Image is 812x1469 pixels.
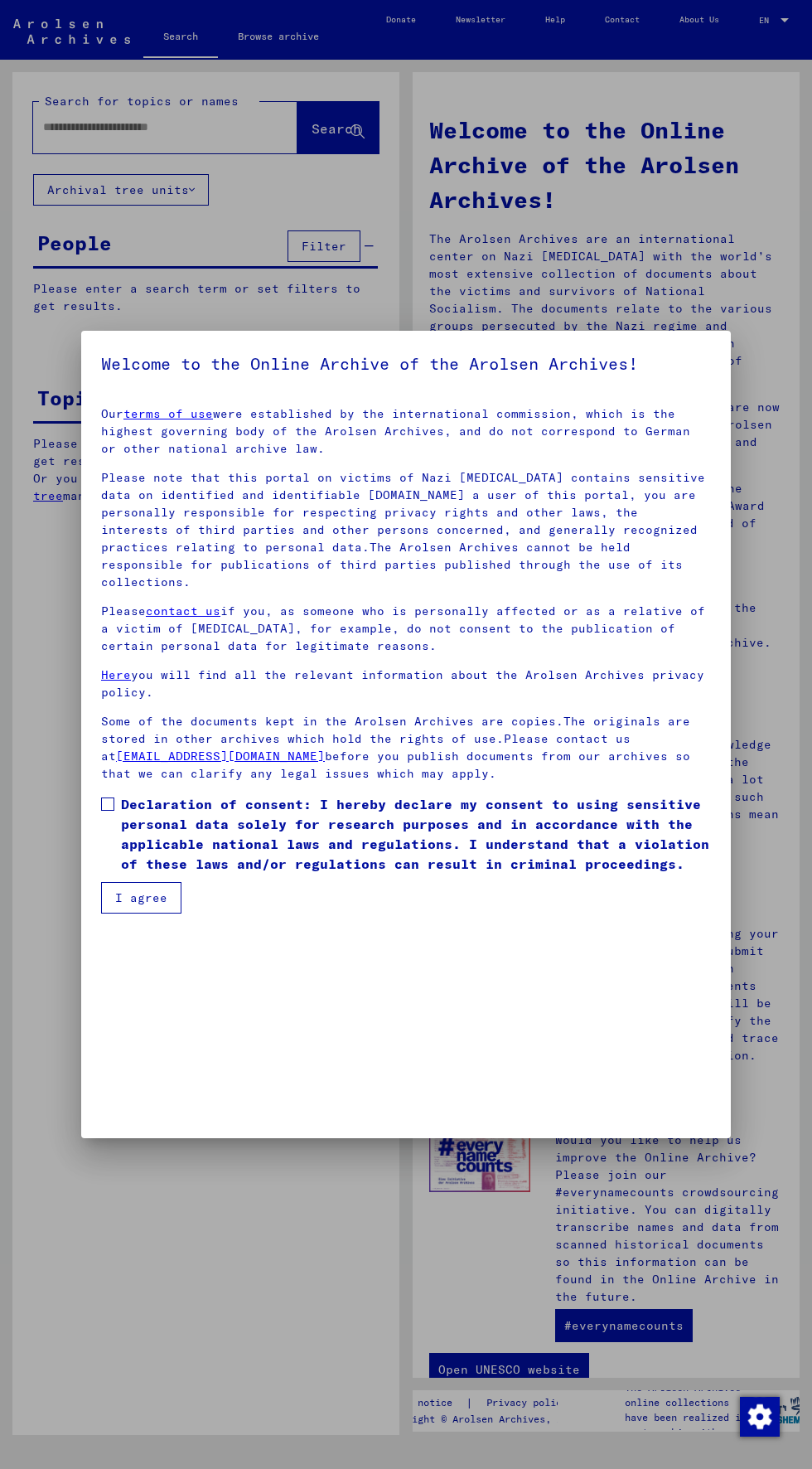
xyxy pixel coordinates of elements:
h5: Welcome to the Online Archive of the Arolsen Archives! [101,351,711,377]
a: contact us [146,604,220,618]
p: you will find all the relevant information about the Arolsen Archives privacy policy. [101,667,711,701]
p: Please if you, as someone who is personally affected or as a relative of a victim of [MEDICAL_DAT... [101,603,711,655]
p: Some of the documents kept in the Arolsen Archives are copies.The originals are stored in other a... [101,713,711,783]
p: Please note that this portal on victims of Nazi [MEDICAL_DATA] contains sensitive data on identif... [101,469,711,591]
span: Declaration of consent: I hereby declare my consent to using sensitive personal data solely for r... [121,794,711,874]
div: Change consent [739,1396,779,1436]
p: Our were established by the international commission, which is the highest governing body of the ... [101,405,711,458]
button: I agree [101,882,181,914]
a: terms of use [123,406,213,421]
img: Change consent [740,1397,780,1437]
a: [EMAIL_ADDRESS][DOMAIN_NAME] [116,749,325,764]
a: Here [101,667,131,682]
